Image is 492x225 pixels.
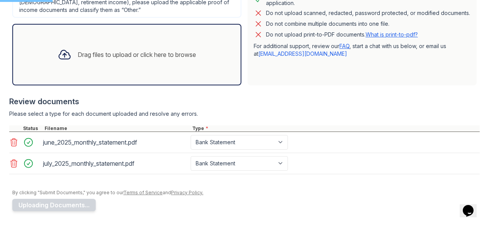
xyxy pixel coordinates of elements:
div: july_2025_monthly_statement.pdf [43,157,188,170]
iframe: chat widget [460,194,484,217]
a: [EMAIL_ADDRESS][DOMAIN_NAME] [258,50,347,57]
a: Privacy Policy. [171,190,203,195]
p: For additional support, review our , start a chat with us below, or email us at [254,42,470,58]
div: By clicking "Submit Documents," you agree to our and [12,190,480,196]
div: Drag files to upload or click here to browse [78,50,196,59]
button: Uploading Documents... [12,199,96,211]
a: What is print-to-pdf? [366,31,418,38]
div: Review documents [9,96,480,107]
div: Do not upload scanned, redacted, password protected, or modified documents. [266,8,470,18]
div: Do not combine multiple documents into one file. [266,19,389,28]
p: Do not upload print-to-PDF documents. [266,31,418,38]
div: june_2025_monthly_statement.pdf [43,136,188,148]
div: Please select a type for each document uploaded and resolve any errors. [9,110,480,118]
a: FAQ [339,43,349,49]
div: Filename [43,125,191,132]
div: Status [22,125,43,132]
a: Terms of Service [123,190,163,195]
div: Type [191,125,480,132]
